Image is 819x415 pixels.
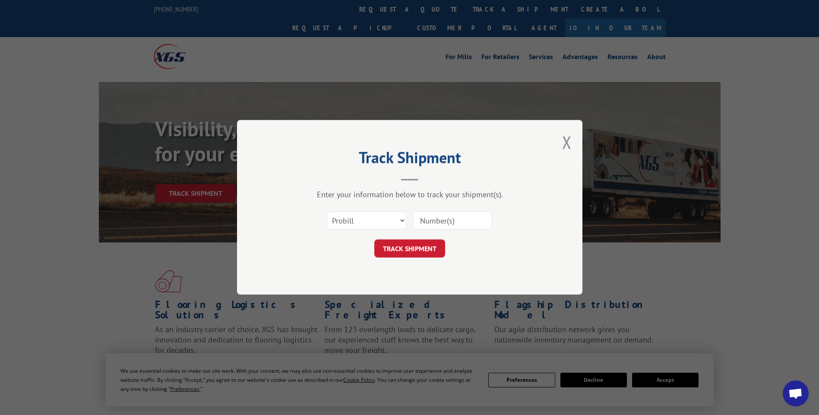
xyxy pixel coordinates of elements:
[783,380,809,406] div: Open chat
[562,131,572,154] button: Close modal
[280,151,539,168] h2: Track Shipment
[413,212,492,230] input: Number(s)
[374,240,445,258] button: TRACK SHIPMENT
[280,190,539,200] div: Enter your information below to track your shipment(s).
